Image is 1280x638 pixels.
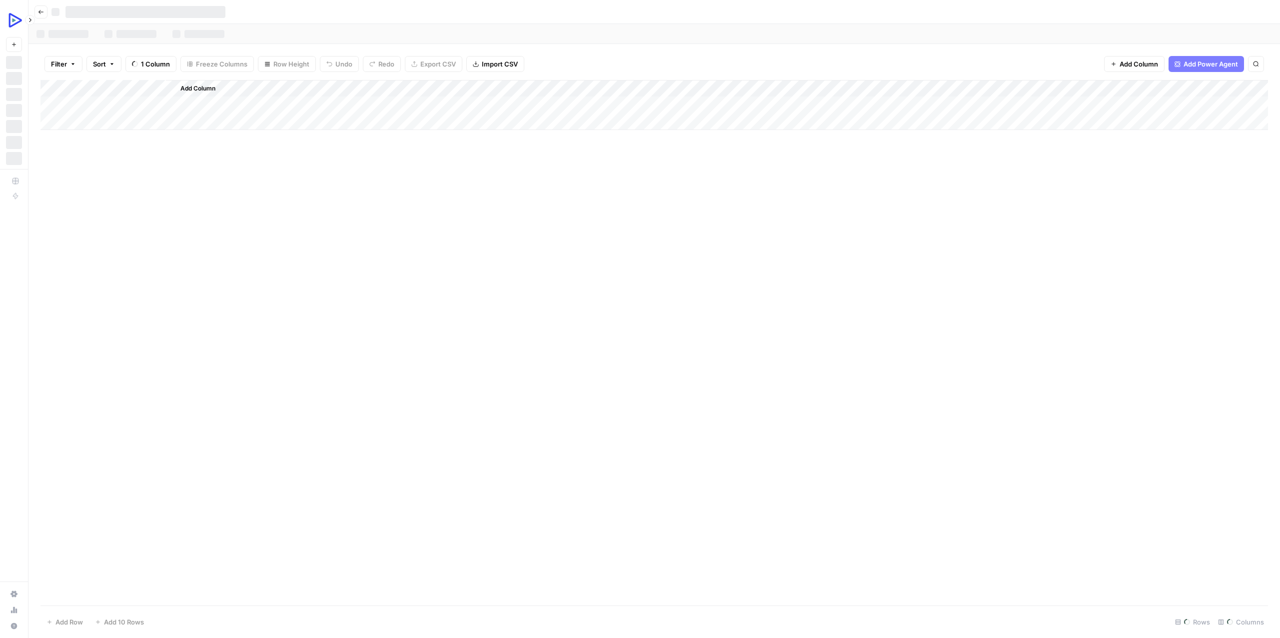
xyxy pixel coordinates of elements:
button: Add Column [1104,56,1165,72]
span: Row Height [273,59,309,69]
span: Add Row [55,617,83,627]
span: Add Power Agent [1184,59,1238,69]
button: Redo [363,56,401,72]
a: Usage [6,602,22,618]
span: Add Column [180,84,215,93]
div: Rows [1171,614,1214,630]
a: Settings [6,586,22,602]
span: Export CSV [420,59,456,69]
span: Undo [335,59,352,69]
button: Import CSV [466,56,524,72]
span: Add Column [1120,59,1158,69]
img: OpenReplay Logo [6,11,24,29]
span: Import CSV [482,59,518,69]
button: Freeze Columns [180,56,254,72]
button: Add Power Agent [1169,56,1244,72]
button: Undo [320,56,359,72]
button: Add Column [167,82,219,95]
span: Filter [51,59,67,69]
span: Sort [93,59,106,69]
button: Filter [44,56,82,72]
span: 1 Column [141,59,170,69]
button: Add Row [40,614,89,630]
span: Redo [378,59,394,69]
button: 1 Column [125,56,176,72]
span: Freeze Columns [196,59,247,69]
span: Add 10 Rows [104,617,144,627]
button: Help + Support [6,618,22,634]
button: Export CSV [405,56,462,72]
div: Columns [1214,614,1268,630]
button: Sort [86,56,121,72]
button: Row Height [258,56,316,72]
button: Add 10 Rows [89,614,150,630]
button: Workspace: OpenReplay [6,8,22,33]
